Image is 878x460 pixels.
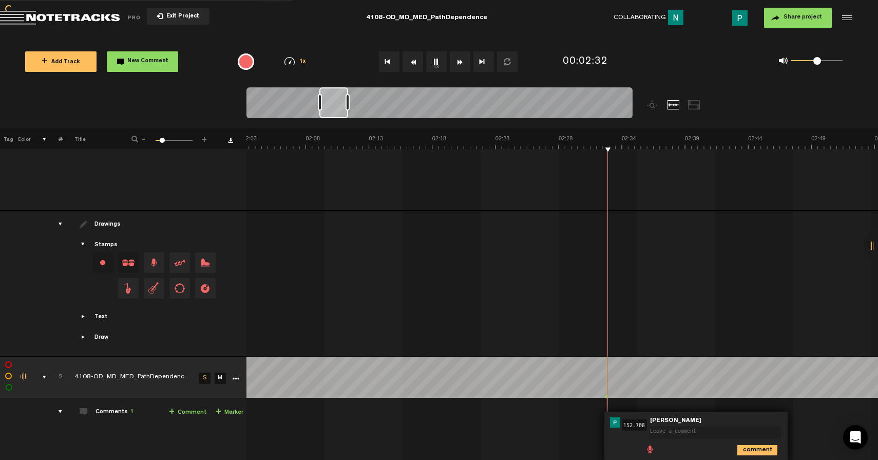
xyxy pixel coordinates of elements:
[32,372,48,382] div: comments, stamps & drawings
[563,54,608,69] div: 00:02:32
[80,241,88,249] span: Showcase stamps
[48,407,64,417] div: comments
[63,357,196,398] td: Click to edit the title 4108-OD_MD_MED_PathDependence Mix v2
[48,219,64,229] div: drawings
[17,372,32,381] div: Change the color of the waveform
[92,252,113,273] div: Change stamp color.To change the color of an existing stamp, select the stamp on the right and th...
[42,60,80,65] span: Add Track
[231,373,240,382] a: More
[140,135,148,141] span: -
[47,357,63,398] td: Click to change the order number 2
[668,10,683,25] img: ACg8ocLu3IjZ0q4g3Sv-67rBggf13R-7caSq40_txJsJBEcwv2RmFg=s96-c
[31,357,47,398] td: comments, stamps & drawings
[284,57,295,65] img: speedometer.svg
[195,278,216,299] span: Drag and drop a stamp
[199,373,211,384] a: S
[450,51,470,72] button: Fast Forward
[96,408,133,417] div: Comments
[94,334,108,342] div: Draw
[238,53,254,70] div: {{ tooltip_message }}
[764,8,832,28] button: Share project
[403,51,423,72] button: Rewind
[94,241,118,250] div: Stamps
[15,128,31,149] th: Color
[195,252,216,273] span: Drag and drop a stamp
[269,57,322,66] div: 1x
[473,51,494,72] button: Go to end
[169,407,206,418] a: Comment
[94,220,123,229] div: Drawings
[169,408,175,416] span: +
[379,51,399,72] button: Go to beginning
[144,252,164,273] span: Drag and drop a stamp
[118,278,139,299] span: Drag and drop a stamp
[843,425,868,450] div: Open Intercom Messenger
[610,417,620,428] img: ACg8ocK2_7AM7z2z6jSroFv8AAIBqvSsYiLxF7dFzk16-E4UVv09gA=s96-c
[48,373,64,382] div: Click to change the order number
[144,278,164,299] span: Drag and drop a stamp
[200,135,208,141] span: +
[127,59,168,64] span: New Comment
[163,14,199,20] span: Exit Project
[649,417,702,425] span: [PERSON_NAME]
[228,138,233,143] a: Download comments
[169,252,190,273] span: Drag and drop a stamp
[47,211,63,357] td: drawings
[299,59,307,65] span: 1x
[42,58,47,66] span: +
[15,357,31,398] td: Change the color of the waveform
[169,278,190,299] span: Drag and drop a stamp
[215,373,226,384] a: M
[426,51,447,72] button: 1x
[732,10,748,26] img: ACg8ocK2_7AM7z2z6jSroFv8AAIBqvSsYiLxF7dFzk16-E4UVv09gA=s96-c
[63,128,118,149] th: Title
[80,333,88,341] span: Showcase draw menu
[737,445,746,453] span: comment
[74,373,208,383] div: Click to edit the title
[614,10,688,26] div: Collaborating
[497,51,518,72] button: Loop
[94,313,107,322] div: Text
[216,407,243,418] a: Marker
[118,252,139,273] span: Drag and drop a stamp
[147,8,209,25] button: Exit Project
[216,408,221,416] span: +
[47,128,63,149] th: #
[784,14,822,21] span: Share project
[25,51,97,72] button: +Add Track
[130,409,133,415] span: 1
[80,312,88,321] span: Showcase text
[737,445,777,455] i: comment
[107,51,178,72] button: New Comment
